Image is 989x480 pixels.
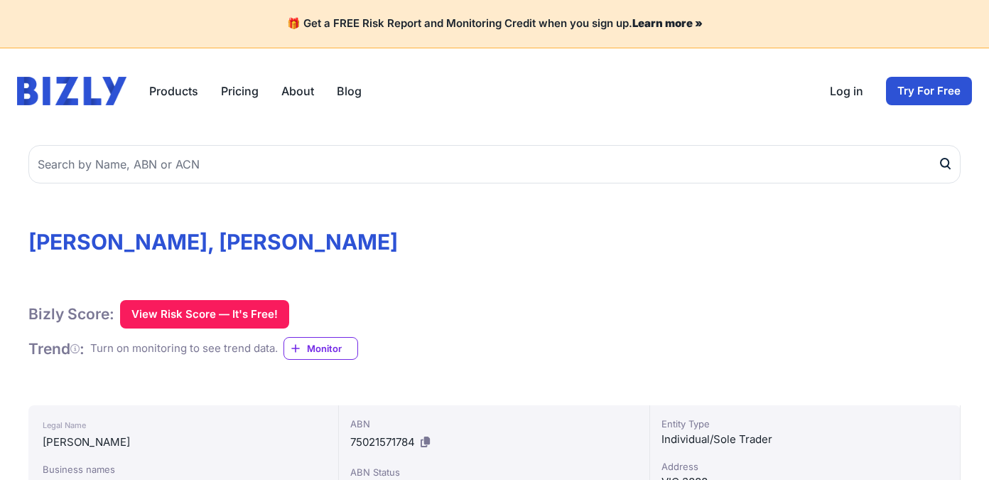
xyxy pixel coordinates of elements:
[28,339,85,358] h1: Trend :
[661,459,949,474] div: Address
[120,300,289,329] button: View Risk Score — It's Free!
[43,434,324,451] div: [PERSON_NAME]
[632,16,703,30] a: Learn more »
[350,465,637,479] div: ABN Status
[661,417,949,431] div: Entity Type
[350,435,415,449] span: 75021571784
[28,304,114,324] h1: Bizly Score:
[283,337,358,360] a: Monitor
[28,145,961,183] input: Search by Name, ABN or ACN
[221,82,259,100] a: Pricing
[830,82,863,100] a: Log in
[90,341,278,357] div: Turn on monitoring to see trend data.
[28,229,961,255] h1: [PERSON_NAME], [PERSON_NAME]
[43,417,324,434] div: Legal Name
[337,82,362,100] a: Blog
[661,431,949,448] div: Individual/Sole Trader
[17,17,972,31] h4: 🎁 Get a FREE Risk Report and Monitoring Credit when you sign up.
[43,462,324,476] div: Business names
[886,77,972,105] a: Try For Free
[350,417,637,431] div: ABN
[149,82,198,100] button: Products
[307,341,357,356] span: Monitor
[281,82,314,100] a: About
